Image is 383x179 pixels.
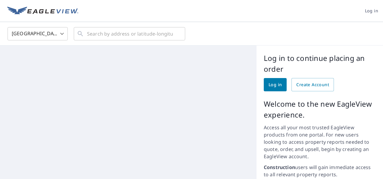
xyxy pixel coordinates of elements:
p: users will gain immediate access to all relevant property reports. [264,164,376,178]
input: Search by address or latitude-longitude [87,25,173,42]
img: EV Logo [7,7,78,16]
p: Access all your most trusted EagleView products from one portal. For new users looking to access ... [264,124,376,160]
p: Welcome to the new EagleView experience. [264,99,376,120]
a: Create Account [291,78,334,91]
span: Log in [365,7,378,15]
span: Create Account [296,81,329,89]
a: Log in [264,78,287,91]
span: Log in [269,81,282,89]
strong: Construction [264,164,295,171]
p: Log in to continue placing an order [264,53,376,74]
div: [GEOGRAPHIC_DATA] [8,25,68,42]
